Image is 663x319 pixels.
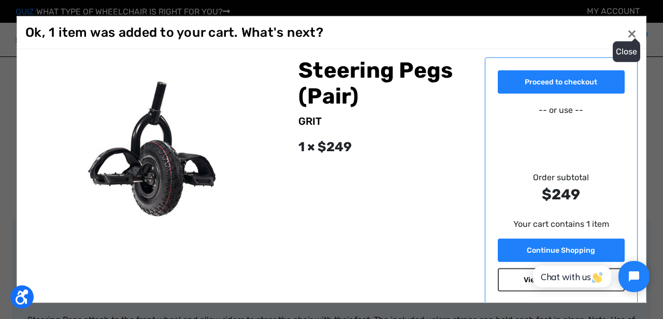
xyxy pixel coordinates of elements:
[498,184,625,206] strong: $249
[298,137,472,157] div: 1 × $249
[498,268,625,292] a: View or edit your cart
[627,23,637,43] span: ×
[498,70,625,94] a: Proceed to checkout
[498,171,625,206] div: Order subtotal
[498,121,625,141] iframe: PayPal-paypal
[298,57,472,110] h2: Steering Pegs (Pair)
[498,218,625,230] p: Your cart contains 1 item
[498,239,625,262] a: Continue Shopping
[498,104,625,117] p: -- or use --
[298,113,472,129] div: GRIT
[522,252,658,301] iframe: Tidio Chat
[25,25,323,40] h1: Ok, 1 item was added to your cart. What's next?
[38,57,286,223] img: GRIT Steering Pegs: pair of foot rests attached to front mountainboard caster wheel of GRIT Freed...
